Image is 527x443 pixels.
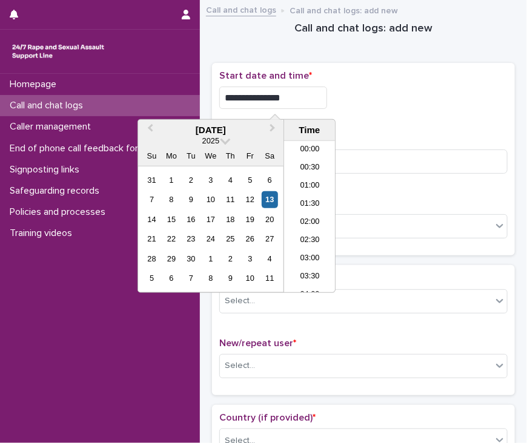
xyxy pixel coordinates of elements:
[163,211,179,228] div: Choose Monday, September 15th, 2025
[5,143,156,154] p: End of phone call feedback form
[222,231,239,247] div: Choose Thursday, September 25th, 2025
[202,211,219,228] div: Choose Wednesday, September 17th, 2025
[242,231,258,247] div: Choose Friday, September 26th, 2025
[284,286,336,304] li: 04:00
[202,172,219,188] div: Choose Wednesday, September 3rd, 2025
[202,251,219,267] div: Choose Wednesday, October 1st, 2025
[242,251,258,267] div: Choose Friday, October 3rd, 2025
[183,211,199,228] div: Choose Tuesday, September 16th, 2025
[142,170,279,288] div: month 2025-09
[183,270,199,286] div: Choose Tuesday, October 7th, 2025
[5,121,101,133] p: Caller management
[242,172,258,188] div: Choose Friday, September 5th, 2025
[163,172,179,188] div: Choose Monday, September 1st, 2025
[5,79,66,90] p: Homepage
[144,191,160,208] div: Choose Sunday, September 7th, 2025
[225,295,255,307] div: Select...
[202,191,219,208] div: Choose Wednesday, September 10th, 2025
[144,270,160,286] div: Choose Sunday, October 5th, 2025
[284,141,336,159] li: 00:00
[212,22,515,36] h1: Call and chat logs: add new
[219,71,312,80] span: Start date and time
[5,228,82,239] p: Training videos
[10,39,107,64] img: rhQMoQhaT3yELyF149Cw
[219,338,296,348] span: New/repeat user
[5,206,115,218] p: Policies and processes
[262,270,278,286] div: Choose Saturday, October 11th, 2025
[287,125,332,136] div: Time
[262,191,278,208] div: Choose Saturday, September 13th, 2025
[202,270,219,286] div: Choose Wednesday, October 8th, 2025
[222,251,239,267] div: Choose Thursday, October 2nd, 2025
[202,231,219,247] div: Choose Wednesday, September 24th, 2025
[284,195,336,214] li: 01:30
[262,231,278,247] div: Choose Saturday, September 27th, 2025
[144,148,160,164] div: Su
[222,270,239,286] div: Choose Thursday, October 9th, 2025
[183,251,199,267] div: Choose Tuesday, September 30th, 2025
[262,172,278,188] div: Choose Saturday, September 6th, 2025
[163,231,179,247] div: Choose Monday, September 22nd, 2025
[225,359,255,372] div: Select...
[5,100,93,111] p: Call and chat logs
[222,191,239,208] div: Choose Thursday, September 11th, 2025
[144,211,160,228] div: Choose Sunday, September 14th, 2025
[206,2,276,16] a: Call and chat logs
[262,211,278,228] div: Choose Saturday, September 20th, 2025
[183,148,199,164] div: Tu
[242,211,258,228] div: Choose Friday, September 19th, 2025
[144,172,160,188] div: Choose Sunday, August 31st, 2025
[242,270,258,286] div: Choose Friday, October 10th, 2025
[163,251,179,267] div: Choose Monday, September 29th, 2025
[183,231,199,247] div: Choose Tuesday, September 23rd, 2025
[144,251,160,267] div: Choose Sunday, September 28th, 2025
[183,172,199,188] div: Choose Tuesday, September 2nd, 2025
[5,164,89,176] p: Signposting links
[222,172,239,188] div: Choose Thursday, September 4th, 2025
[284,268,336,286] li: 03:30
[284,214,336,232] li: 02:00
[262,251,278,267] div: Choose Saturday, October 4th, 2025
[5,185,109,197] p: Safeguarding records
[284,159,336,177] li: 00:30
[163,191,179,208] div: Choose Monday, September 8th, 2025
[284,232,336,250] li: 02:30
[222,211,239,228] div: Choose Thursday, September 18th, 2025
[284,250,336,268] li: 03:00
[219,413,316,422] span: Country (if provided)
[144,231,160,247] div: Choose Sunday, September 21st, 2025
[183,191,199,208] div: Choose Tuesday, September 9th, 2025
[222,148,239,164] div: Th
[242,191,258,208] div: Choose Friday, September 12th, 2025
[290,3,398,16] p: Call and chat logs: add new
[242,148,258,164] div: Fr
[284,177,336,195] li: 01:00
[264,121,283,140] button: Next Month
[139,121,159,140] button: Previous Month
[262,148,278,164] div: Sa
[163,270,179,286] div: Choose Monday, October 6th, 2025
[163,148,179,164] div: Mo
[202,148,219,164] div: We
[138,125,283,136] div: [DATE]
[202,136,219,145] span: 2025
